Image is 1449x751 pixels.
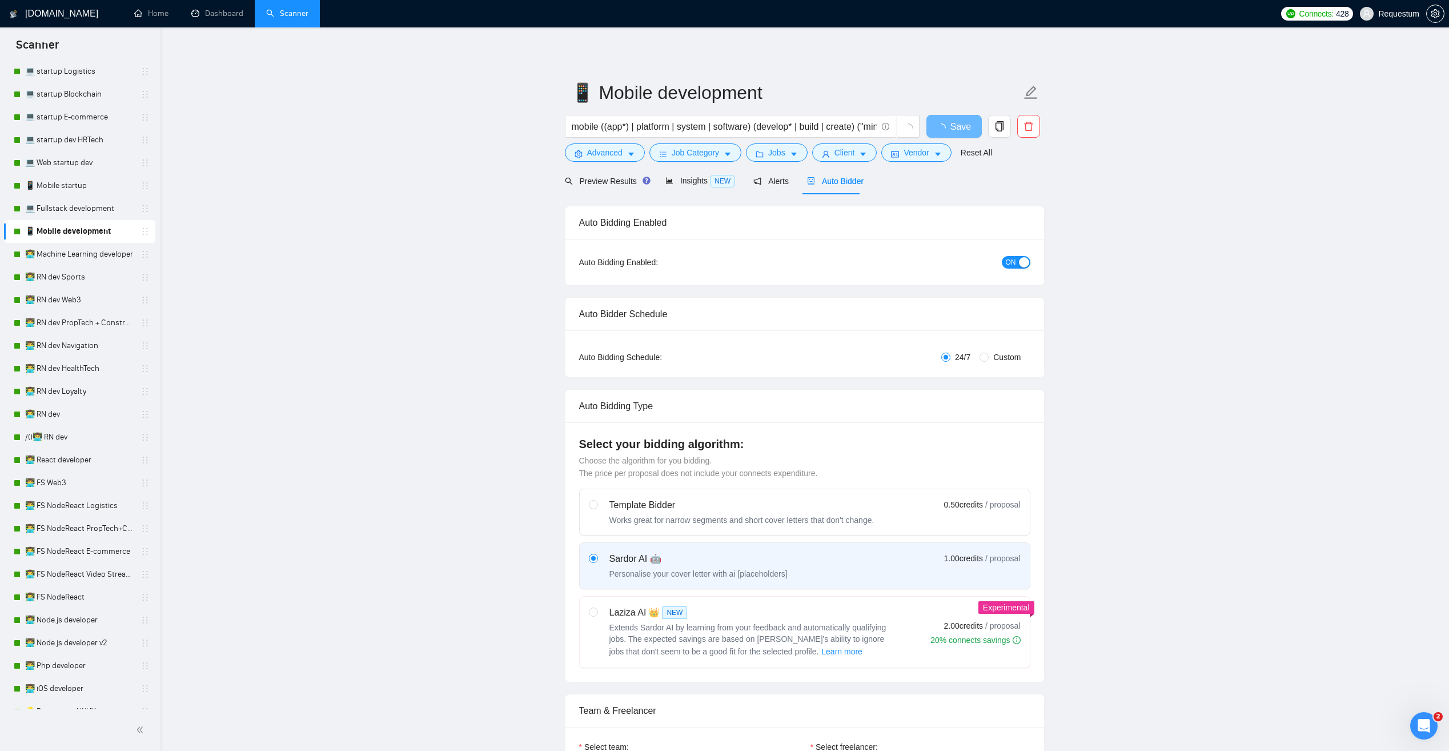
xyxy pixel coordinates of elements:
a: 👨‍💻 FS NodeReact Video Streaming [25,563,134,586]
span: Job Category [672,146,719,159]
a: 📱 Mobile development [25,220,134,243]
button: settingAdvancedcaret-down [565,143,645,162]
span: holder [141,433,150,442]
span: caret-down [627,150,635,158]
span: holder [141,341,150,350]
span: caret-down [859,150,867,158]
span: Scanner [7,37,68,61]
div: Template Bidder [609,498,874,512]
span: search [565,177,573,185]
a: 👨‍💻 RN dev Sports [25,266,134,289]
span: holder [141,410,150,419]
a: 💻 startup E-commerce [25,106,134,129]
span: copy [989,121,1010,131]
span: notification [753,177,761,185]
span: caret-down [790,150,798,158]
span: Extends Sardor AI by learning from your feedback and automatically qualifying jobs. The expected ... [609,623,886,656]
a: 👨‍💻 iOS developer [25,677,134,700]
span: holder [141,181,150,190]
a: 💡 Restaurant UI/UX [25,700,134,723]
span: 0.50 credits [944,498,983,511]
span: holder [141,387,150,396]
div: Team & Freelancer [579,694,1030,727]
span: Alerts [753,177,789,186]
span: info-circle [1013,636,1021,644]
span: 1.00 credits [944,552,983,565]
button: userClientcaret-down [812,143,877,162]
span: Auto Bidder [807,177,864,186]
span: edit [1023,85,1038,100]
div: Personalise your cover letter with ai [placeholders] [609,568,788,580]
a: setting [1426,9,1444,18]
span: holder [141,90,150,99]
span: Experimental [983,603,1030,612]
span: caret-down [934,150,942,158]
span: area-chart [665,177,673,185]
span: holder [141,113,150,122]
span: holder [141,135,150,145]
div: Auto Bidder Schedule [579,298,1030,330]
span: Vendor [904,146,929,159]
span: 2.00 credits [944,620,983,632]
span: / proposal [985,499,1020,510]
button: delete [1017,115,1040,138]
button: copy [988,115,1011,138]
a: 💻 startup dev HRTech [25,129,134,151]
span: holder [141,707,150,716]
a: 💻 Web startup dev [25,151,134,174]
span: Insights [665,176,735,185]
span: Jobs [768,146,785,159]
span: bars [659,150,667,158]
span: ON [1006,256,1016,269]
span: / proposal [985,620,1020,632]
span: Connects: [1299,7,1334,20]
img: upwork-logo.png [1286,9,1295,18]
span: holder [141,501,150,510]
span: delete [1018,121,1039,131]
button: barsJob Categorycaret-down [649,143,741,162]
span: idcard [891,150,899,158]
span: NEW [662,606,687,619]
span: double-left [136,724,147,736]
span: holder [141,67,150,76]
a: 👨‍💻 RN dev PropTech + Construction [25,311,134,334]
a: /()👨‍💻 RN dev [25,426,134,449]
div: Sardor AI 🤖 [609,552,788,566]
span: holder [141,273,150,282]
a: 💻 Fullstack development [25,197,134,220]
span: 24/7 [950,351,975,363]
a: Reset All [961,146,992,159]
iframe: Intercom live chat [1410,712,1438,740]
span: holder [141,456,150,465]
div: Works great for narrow segments and short cover letters that don't change. [609,514,874,526]
span: user [822,150,830,158]
span: holder [141,570,150,579]
div: Laziza AI [609,606,895,620]
span: holder [141,227,150,236]
div: Tooltip anchor [641,175,652,186]
button: Laziza AI NEWExtends Sardor AI by learning from your feedback and automatically qualifying jobs. ... [821,645,863,658]
a: 👨‍💻 RN dev [25,403,134,426]
a: 👨‍💻 Node.js developer [25,609,134,632]
span: loading [937,123,950,133]
button: setting [1426,5,1444,23]
span: holder [141,616,150,625]
span: holder [141,661,150,670]
span: Custom [989,351,1025,363]
span: holder [141,204,150,213]
span: / proposal [985,553,1020,564]
div: Auto Bidding Enabled [579,206,1030,239]
span: holder [141,295,150,305]
span: 2 [1434,712,1443,721]
span: robot [807,177,815,185]
span: holder [141,364,150,373]
span: setting [1427,9,1444,18]
h4: Select your bidding algorithm: [579,436,1030,452]
div: Auto Bidding Type [579,390,1030,422]
img: logo [10,5,18,23]
span: holder [141,158,150,167]
a: 👨‍💻 FS NodeReact [25,586,134,609]
span: holder [141,684,150,693]
a: 👨‍💻 Node.js developer v2 [25,632,134,654]
a: 👨‍💻 RN dev Web3 [25,289,134,311]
